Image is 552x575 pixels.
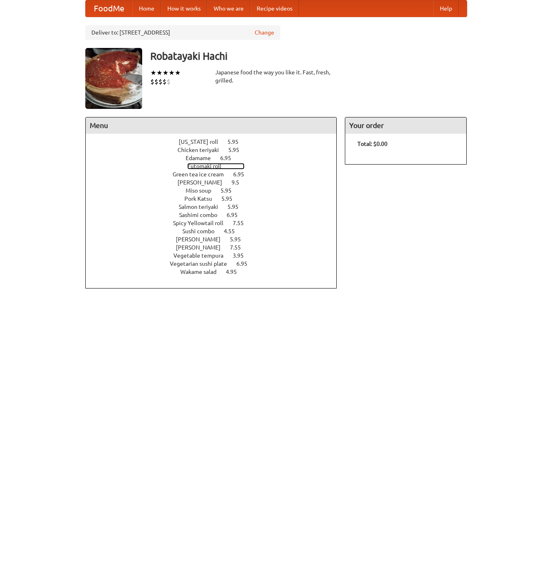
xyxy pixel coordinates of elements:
li: ★ [169,68,175,77]
a: Vegetarian sushi plate 6.95 [170,260,262,267]
a: FoodMe [86,0,132,17]
span: Spicy Yellowtail roll [173,220,232,226]
a: Spicy Yellowtail roll 7.55 [173,220,259,226]
li: $ [158,77,162,86]
span: 6.95 [236,260,255,267]
span: [PERSON_NAME] [176,244,229,251]
a: [US_STATE] roll 5.95 [179,139,253,145]
span: Vegetable tempura [173,252,232,259]
li: $ [167,77,171,86]
img: angular.jpg [85,48,142,109]
li: ★ [162,68,169,77]
a: Home [132,0,161,17]
h4: Your order [345,117,466,134]
li: ★ [156,68,162,77]
a: [PERSON_NAME] 9.5 [178,179,254,186]
span: Sushi combo [182,228,223,234]
span: [PERSON_NAME] [176,236,229,243]
a: Who we are [207,0,250,17]
span: 5.95 [228,147,247,153]
div: Japanese food the way you like it. Fast, fresh, grilled. [215,68,337,85]
a: Miso soup 5.95 [186,187,247,194]
span: 5.95 [221,195,240,202]
div: Deliver to: [STREET_ADDRESS] [85,25,280,40]
span: 6.95 [233,171,252,178]
span: Vegetarian sushi plate [170,260,235,267]
a: Edamame 6.95 [186,155,246,161]
span: 5.95 [230,236,249,243]
span: 9.5 [232,179,247,186]
span: Edamame [186,155,219,161]
li: $ [162,77,167,86]
span: Wakame salad [180,269,225,275]
li: ★ [175,68,181,77]
a: Help [433,0,459,17]
span: Miso soup [186,187,219,194]
a: [PERSON_NAME] 5.95 [176,236,256,243]
span: Chicken teriyaki [178,147,227,153]
a: Vegetable tempura 3.95 [173,252,259,259]
a: Futomaki roll [187,163,245,169]
span: [PERSON_NAME] [178,179,230,186]
a: Wakame salad 4.95 [180,269,252,275]
a: Chicken teriyaki 5.95 [178,147,254,153]
h3: Robatayaki Hachi [150,48,467,64]
span: 5.95 [221,187,240,194]
span: Salmon teriyaki [179,204,226,210]
li: $ [150,77,154,86]
span: 7.55 [233,220,252,226]
span: [US_STATE] roll [179,139,226,145]
a: [PERSON_NAME] 7.55 [176,244,256,251]
span: Futomaki roll [187,163,229,169]
span: 6.95 [227,212,246,218]
a: Sushi combo 4.55 [182,228,250,234]
span: Green tea ice cream [173,171,232,178]
a: Pork Katsu 5.95 [184,195,247,202]
span: Sashimi combo [179,212,225,218]
a: How it works [161,0,207,17]
a: Sashimi combo 6.95 [179,212,253,218]
li: $ [154,77,158,86]
span: 5.95 [227,139,247,145]
span: Pork Katsu [184,195,220,202]
span: 7.55 [230,244,249,251]
h4: Menu [86,117,337,134]
a: Salmon teriyaki 5.95 [179,204,253,210]
a: Change [255,28,274,37]
span: 6.95 [220,155,239,161]
span: 5.95 [227,204,247,210]
span: 4.95 [226,269,245,275]
li: ★ [150,68,156,77]
a: Green tea ice cream 6.95 [173,171,259,178]
b: Total: $0.00 [357,141,387,147]
a: Recipe videos [250,0,299,17]
span: 3.95 [233,252,252,259]
span: 4.55 [224,228,243,234]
